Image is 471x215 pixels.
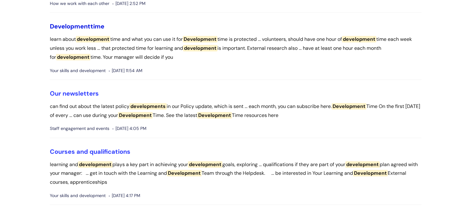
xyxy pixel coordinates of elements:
span: [DATE] 4:17 PM [109,192,140,200]
span: Development [50,22,90,30]
span: Your skills and development [50,192,106,200]
span: [DATE] 11:54 AM [109,67,142,75]
span: Your skills and development [50,67,106,75]
span: development [183,45,217,51]
span: Development [353,170,388,176]
span: [DATE] 4:05 PM [112,125,146,132]
p: learn about time and what you can use it for time is protected ... volunteers, should have one ho... [50,35,421,62]
span: developments [129,103,167,110]
a: Courses and qualifications [50,148,130,156]
span: Development [197,112,232,118]
span: development [78,161,112,168]
span: development [76,36,110,42]
p: can find out about the latest policy in our Policy update, which is sent ... each month, you can ... [50,102,421,120]
span: development [342,36,376,42]
a: Developmenttime [50,22,104,30]
span: Development [332,103,366,110]
a: Our newsletters [50,89,99,97]
span: Development [167,170,202,176]
p: learning and plays a key part in achieving your goals, exploring ... qualifications if they are p... [50,160,421,187]
span: development [345,161,380,168]
span: Staff engagement and events [50,125,109,132]
span: development [188,161,222,168]
span: development [56,54,90,60]
span: Development [183,36,217,42]
span: Development [118,112,153,118]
